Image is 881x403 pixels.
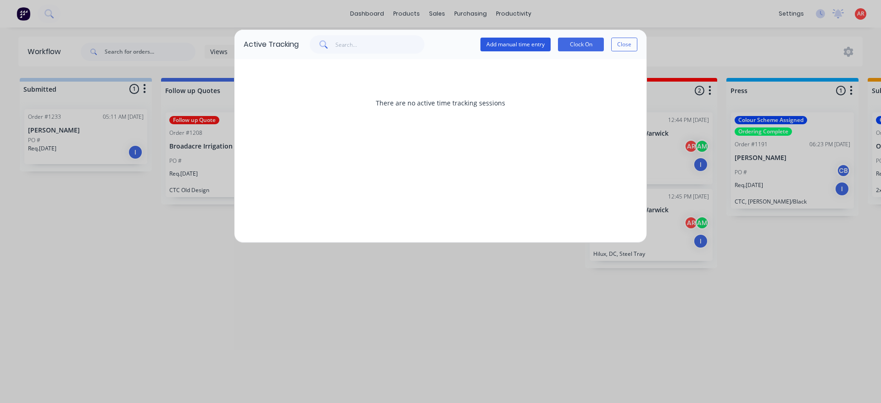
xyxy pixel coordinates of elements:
div: Active Tracking [244,39,299,50]
div: There are no active time tracking sessions [244,68,637,137]
button: Add manual time entry [480,38,551,51]
button: Close [611,38,637,51]
input: Search... [335,35,425,54]
button: Clock On [558,38,604,51]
